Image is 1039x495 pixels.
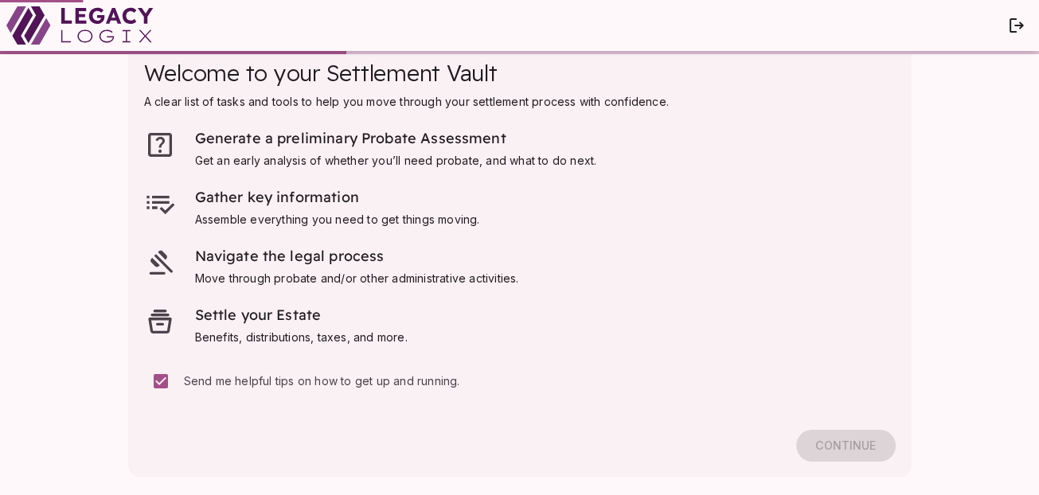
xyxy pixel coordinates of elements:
span: Generate a preliminary Probate Assessment [195,129,506,147]
span: A clear list of tasks and tools to help you move through your settlement process with confidence. [144,95,669,108]
span: Welcome to your Settlement Vault [144,59,498,87]
span: Benefits, distributions, taxes, and more. [195,330,408,344]
span: Navigate the legal process [195,247,385,265]
span: Gather key information [195,188,359,206]
span: Assemble everything you need to get things moving. [195,212,480,226]
span: Move through probate and/or other administrative activities. [195,271,519,285]
span: Get an early analysis of whether you’ll need probate, and what to do next. [195,154,597,167]
span: Settle your Estate [195,306,322,324]
span: Send me helpful tips on how to get up and running. [184,374,460,388]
